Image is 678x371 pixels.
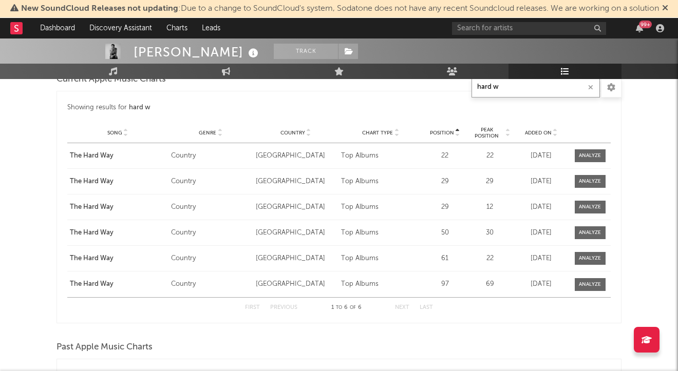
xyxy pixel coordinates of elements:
div: Top Albums [341,202,421,212]
div: Top Albums [341,177,421,187]
a: The Hard Way [70,177,166,187]
div: 29 [426,202,464,212]
div: Top Albums [341,151,421,161]
div: [GEOGRAPHIC_DATA] [256,253,335,264]
div: [PERSON_NAME] [134,44,261,61]
div: 30 [469,228,511,238]
div: Showing results for [67,102,611,114]
span: Chart Type [362,130,393,136]
div: 29 [469,177,511,187]
div: Top Albums [341,279,421,289]
div: [DATE] [516,202,567,212]
div: 22 [426,151,464,161]
div: [DATE] [516,253,567,264]
span: Added On [525,130,552,136]
button: Next [395,305,409,310]
div: 99 + [639,21,652,28]
span: to [336,305,342,310]
span: Country [280,130,305,136]
div: Top Albums [341,228,421,238]
div: [GEOGRAPHIC_DATA] [256,151,335,161]
div: [GEOGRAPHIC_DATA] [256,228,335,238]
span: New SoundCloud Releases not updating [21,5,178,13]
input: Search for artists [452,22,606,35]
a: The Hard Way [70,253,166,264]
div: [DATE] [516,177,567,187]
div: Country [171,228,251,238]
button: Track [274,44,338,59]
a: The Hard Way [70,202,166,212]
div: [GEOGRAPHIC_DATA] [256,177,335,187]
div: 22 [469,253,511,264]
div: Country [171,279,251,289]
div: [GEOGRAPHIC_DATA] [256,279,335,289]
button: Last [420,305,433,310]
div: 69 [469,279,511,289]
div: [GEOGRAPHIC_DATA] [256,202,335,212]
span: Position [430,130,454,136]
div: Country [171,177,251,187]
div: Country [171,253,251,264]
a: The Hard Way [70,151,166,161]
div: 1 6 6 [318,302,374,314]
button: Previous [270,305,297,310]
div: Country [171,202,251,212]
span: Song [107,130,122,136]
div: [DATE] [516,279,567,289]
div: 22 [469,151,511,161]
div: hard w [129,102,150,114]
span: Dismiss [662,5,668,13]
div: Country [171,151,251,161]
a: Leads [195,18,228,38]
a: Dashboard [33,18,82,38]
div: Top Albums [341,253,421,264]
div: 12 [469,202,511,212]
a: The Hard Way [70,228,166,238]
div: [DATE] [516,151,567,161]
span: Genre [199,130,216,136]
span: Past Apple Music Charts [56,341,153,354]
button: 99+ [636,24,643,32]
a: Discovery Assistant [82,18,159,38]
span: of [350,305,356,310]
div: 50 [426,228,464,238]
div: [DATE] [516,228,567,238]
div: 97 [426,279,464,289]
div: 61 [426,253,464,264]
button: First [245,305,260,310]
span: : Due to a change to SoundCloud's system, Sodatone does not have any recent Soundcloud releases. ... [21,5,659,13]
a: Charts [159,18,195,38]
span: Peak Position [469,127,504,139]
span: Current Apple Music Charts [56,73,166,86]
a: The Hard Way [70,279,166,289]
div: 29 [426,177,464,187]
input: Search Playlists/Charts [472,77,600,97]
